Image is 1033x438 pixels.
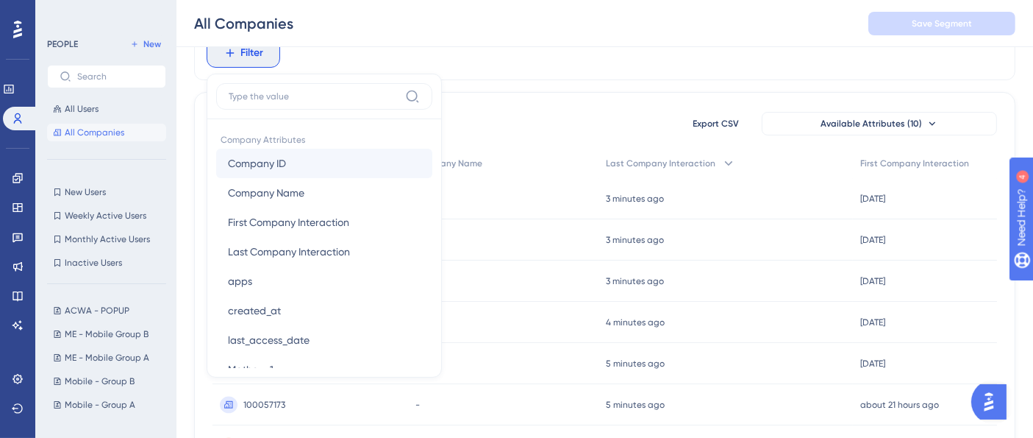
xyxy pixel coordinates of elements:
span: Company Attributes [216,128,432,149]
span: created_at [228,302,281,319]
button: ME - Mobile Group A [47,349,175,367]
input: Type the value [229,91,399,102]
input: Search [77,71,154,82]
span: Mobile - Group A [65,399,135,411]
span: ME - Mobile Group A [65,352,149,364]
span: All Companies [65,127,124,138]
button: All Companies [47,124,166,141]
span: All Users [65,103,99,115]
div: PEOPLE [47,38,78,50]
span: New Users [65,186,106,198]
span: Inactive Users [65,257,122,269]
button: created_at [216,296,432,325]
time: 3 minutes ago [606,194,664,204]
button: Mobile - Group B [47,372,175,390]
button: ME - Mobile Group B [47,325,175,343]
time: 5 minutes ago [606,400,665,410]
span: ME - Mobile Group B [65,328,149,340]
button: First Company Interaction [216,208,432,237]
div: All Companies [194,13,293,34]
button: Mobile - Group A [47,396,175,414]
div: 4 [102,7,107,19]
span: Last Company Interaction [228,243,350,261]
span: 100057173 [243,399,285,411]
time: [DATE] [860,235,885,245]
button: Company Name [216,178,432,208]
span: Weekly Active Users [65,210,146,222]
button: ACWA - POPUP [47,302,175,319]
time: 3 minutes ago [606,235,664,245]
button: Filter [207,38,280,68]
span: Company ID [228,155,286,172]
span: Available Attributes (10) [821,118,922,130]
span: Export CSV [693,118,740,130]
span: Company Name [228,184,304,202]
button: Company ID [216,149,432,178]
time: [DATE] [860,276,885,286]
span: Monthly Active Users [65,233,150,245]
time: [DATE] [860,194,885,204]
span: Last Company Interaction [606,158,715,169]
button: All Users [47,100,166,118]
button: Monthly Active Users [47,230,166,248]
button: Last Company Interaction [216,237,432,266]
button: last_access_date [216,325,432,355]
span: First Company Interaction [860,158,969,169]
span: Company Name [415,158,482,169]
span: New [143,38,161,50]
button: Mathew_1 [216,355,432,384]
span: Save Segment [912,18,972,29]
time: 4 minutes ago [606,317,665,328]
button: Weekly Active Users [47,207,166,225]
span: last_access_date [228,331,310,349]
time: about 21 hours ago [860,400,939,410]
time: [DATE] [860,317,885,328]
span: apps [228,272,252,290]
span: ACWA - POPUP [65,305,129,317]
time: 3 minutes ago [606,276,664,286]
button: Export CSV [679,112,753,135]
button: New Users [47,183,166,201]
button: Available Attributes (10) [762,112,997,135]
span: First Company Interaction [228,213,349,231]
button: New [125,35,166,53]
span: Filter [241,44,264,62]
span: Mathew_1 [228,361,274,378]
button: apps [216,266,432,296]
span: Mobile - Group B [65,375,135,387]
iframe: UserGuiding AI Assistant Launcher [971,380,1015,424]
button: Save Segment [868,12,1015,35]
button: Inactive Users [47,254,166,272]
span: - [415,399,420,411]
time: 5 minutes ago [606,358,665,369]
span: Need Help? [35,4,92,21]
time: [DATE] [860,358,885,369]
